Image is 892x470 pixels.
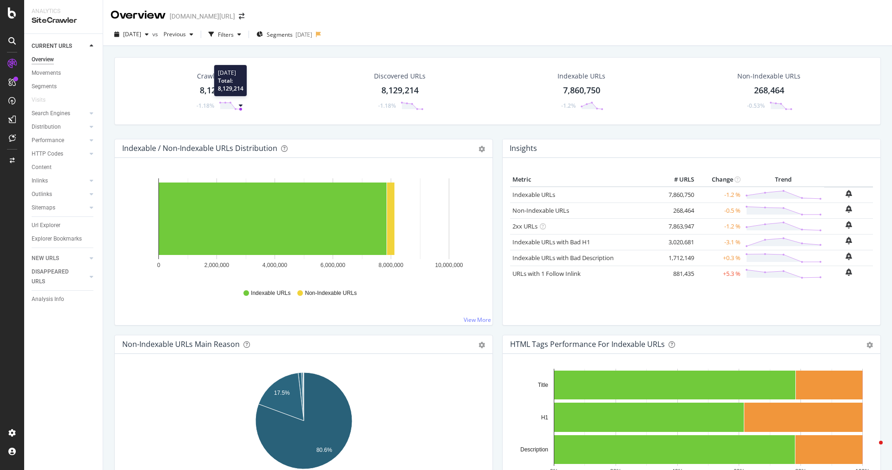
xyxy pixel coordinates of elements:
th: # URLS [659,173,696,187]
a: Movements [32,68,96,78]
a: NEW URLS [32,254,87,263]
a: Search Engines [32,109,87,118]
div: bell-plus [846,253,852,260]
a: View More [464,316,491,324]
span: Previous [160,30,186,38]
td: -1.2 % [696,187,743,203]
div: Crawled URLs [197,72,240,81]
div: bell-plus [846,190,852,197]
th: Change [696,173,743,187]
div: Overview [111,7,166,23]
div: Outlinks [32,189,52,199]
text: Title [538,382,549,388]
div: Analysis Info [32,294,64,304]
div: 8,129,214 [200,85,237,97]
div: CURRENT URLS [32,41,72,51]
div: Content [32,163,52,172]
a: 2xx URLs [512,222,538,230]
text: H1 [541,414,549,421]
a: Non-Indexable URLs [512,206,569,215]
button: [DATE] [111,27,152,42]
div: SiteCrawler [32,15,95,26]
a: CURRENT URLS [32,41,87,51]
a: Sitemaps [32,203,87,213]
div: bell-plus [846,221,852,228]
div: A chart. [122,173,485,281]
div: Indexable URLs [557,72,605,81]
span: Non-Indexable URLs [305,289,356,297]
div: -1.18% [197,102,214,110]
td: 7,863,947 [659,218,696,234]
span: 2025 Sep. 12th [123,30,141,38]
button: Segments[DATE] [253,27,316,42]
text: 8,000,000 [379,262,404,268]
a: Visits [32,95,55,105]
div: -1.2% [561,102,576,110]
td: 7,860,750 [659,187,696,203]
a: Segments [32,82,96,91]
td: 268,464 [659,202,696,218]
div: Indexable / Non-Indexable URLs Distribution [122,144,277,153]
a: HTTP Codes [32,149,87,159]
iframe: Intercom live chat [860,438,883,461]
text: 2,000,000 [204,262,230,268]
button: Previous [160,27,197,42]
a: Explorer Bookmarks [32,234,96,244]
div: 268,464 [754,85,784,97]
div: gear [866,342,873,348]
div: Performance [32,136,64,145]
th: Trend [743,173,824,187]
h4: Insights [510,142,537,155]
td: -1.2 % [696,218,743,234]
div: 7,860,750 [563,85,600,97]
td: -0.5 % [696,202,743,218]
div: Explorer Bookmarks [32,234,82,244]
div: -0.53% [747,102,765,110]
span: Segments [267,31,293,39]
div: Discovered URLs [374,72,426,81]
div: HTTP Codes [32,149,63,159]
div: Non-Indexable URLs Main Reason [122,339,240,349]
div: [DATE] [295,31,312,39]
div: bell-plus [846,237,852,244]
span: vs [152,30,160,38]
td: 3,020,681 [659,234,696,250]
button: Filters [205,27,245,42]
text: 6,000,000 [321,262,346,268]
a: Inlinks [32,176,87,186]
td: 1,712,149 [659,250,696,266]
div: Distribution [32,122,61,132]
a: Performance [32,136,87,145]
span: Indexable URLs [251,289,290,297]
div: Sitemaps [32,203,55,213]
text: 4,000,000 [262,262,288,268]
div: bell-plus [846,268,852,276]
div: DISAPPEARED URLS [32,267,79,287]
div: gear [479,146,485,152]
div: Url Explorer [32,221,60,230]
th: Metric [510,173,659,187]
div: bell-plus [846,205,852,213]
div: Visits [32,95,46,105]
div: gear [479,342,485,348]
a: Overview [32,55,96,65]
text: 0 [157,262,160,268]
text: 10,000,000 [435,262,463,268]
a: Outlinks [32,189,87,199]
div: Search Engines [32,109,70,118]
div: HTML Tags Performance for Indexable URLs [510,339,665,349]
a: DISAPPEARED URLS [32,267,87,287]
div: Inlinks [32,176,48,186]
div: [DOMAIN_NAME][URL] [170,12,235,21]
a: Content [32,163,96,172]
div: -1.18% [378,102,396,110]
a: Analysis Info [32,294,96,304]
a: Indexable URLs [512,190,555,199]
td: -3.1 % [696,234,743,250]
text: 17.5% [274,390,290,396]
div: NEW URLS [32,254,59,263]
text: 80.6% [316,447,332,453]
div: Segments [32,82,57,91]
div: 8,129,214 [381,85,419,97]
a: Indexable URLs with Bad H1 [512,238,590,246]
